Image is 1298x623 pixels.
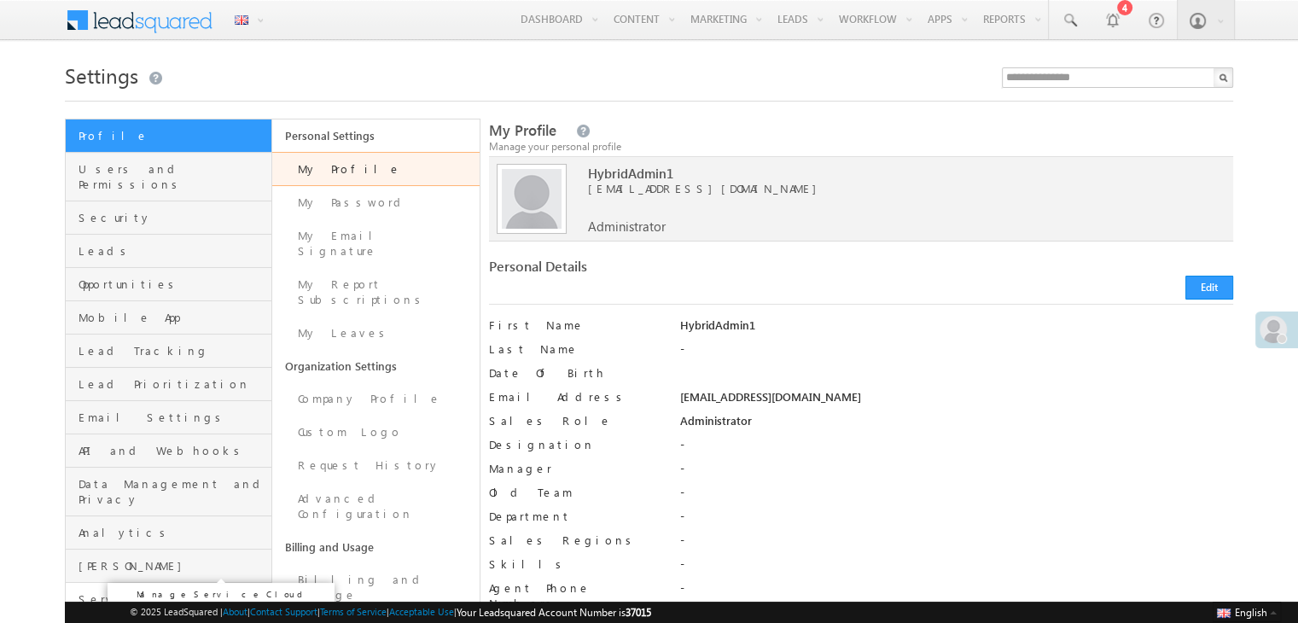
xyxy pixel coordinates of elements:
[66,468,271,516] a: Data Management and Privacy
[1213,602,1281,622] button: English
[1235,606,1267,619] span: English
[66,401,271,434] a: Email Settings
[79,410,267,425] span: Email Settings
[457,606,651,619] span: Your Leadsquared Account Number is
[489,509,661,524] label: Department
[66,368,271,401] a: Lead Prioritization
[679,437,1233,461] div: -
[320,606,387,617] a: Terms of Service
[79,558,267,574] span: [PERSON_NAME]
[679,341,1233,365] div: -
[588,218,666,234] span: Administrator
[130,604,651,620] span: © 2025 LeadSquared | | | | |
[79,277,267,292] span: Opportunities
[489,533,661,548] label: Sales Regions
[79,243,267,259] span: Leads
[66,268,271,301] a: Opportunities
[489,580,661,611] label: Agent Phone Numbers
[272,449,479,482] a: Request History
[272,531,479,563] a: Billing and Usage
[679,413,1233,437] div: Administrator
[679,389,1233,413] div: [EMAIL_ADDRESS][DOMAIN_NAME]
[272,563,479,612] a: Billing and Usage
[626,606,651,619] span: 37015
[272,350,479,382] a: Organization Settings
[272,482,479,531] a: Advanced Configuration
[114,588,328,612] p: Manage Service Cloud Settings
[489,413,661,428] label: Sales Role
[272,152,479,186] a: My Profile
[489,437,661,452] label: Designation
[679,317,1233,341] div: HybridAdmin1
[79,161,267,192] span: Users and Permissions
[272,416,479,449] a: Custom Logo
[489,485,661,500] label: Old Team
[489,365,661,381] label: Date Of Birth
[679,533,1233,556] div: -
[66,516,271,550] a: Analytics
[66,335,271,368] a: Lead Tracking
[66,583,271,616] a: Service Cloud
[79,476,267,507] span: Data Management and Privacy
[79,310,267,325] span: Mobile App
[679,509,1233,533] div: -
[65,61,138,89] span: Settings
[272,268,479,317] a: My Report Subscriptions
[489,389,661,405] label: Email Address
[489,259,852,282] div: Personal Details
[66,235,271,268] a: Leads
[272,317,479,350] a: My Leaves
[489,341,661,357] label: Last Name
[250,606,317,617] a: Contact Support
[489,556,661,572] label: Skills
[588,181,1184,196] span: [EMAIL_ADDRESS][DOMAIN_NAME]
[79,525,267,540] span: Analytics
[272,382,479,416] a: Company Profile
[79,128,267,143] span: Profile
[679,485,1233,509] div: -
[489,461,661,476] label: Manager
[79,343,267,358] span: Lead Tracking
[79,591,267,607] span: Service Cloud
[679,580,1233,604] div: -
[389,606,454,617] a: Acceptable Use
[588,166,1184,181] span: HybridAdmin1
[66,550,271,583] a: [PERSON_NAME]
[79,443,267,458] span: API and Webhooks
[679,556,1233,580] div: -
[66,434,271,468] a: API and Webhooks
[79,376,267,392] span: Lead Prioritization
[66,153,271,201] a: Users and Permissions
[79,210,267,225] span: Security
[489,120,556,140] span: My Profile
[272,119,479,152] a: Personal Settings
[679,461,1233,485] div: -
[272,219,479,268] a: My Email Signature
[66,301,271,335] a: Mobile App
[272,186,479,219] a: My Password
[489,139,1233,154] div: Manage your personal profile
[489,317,661,333] label: First Name
[66,119,271,153] a: Profile
[66,201,271,235] a: Security
[223,606,247,617] a: About
[1185,276,1233,300] button: Edit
